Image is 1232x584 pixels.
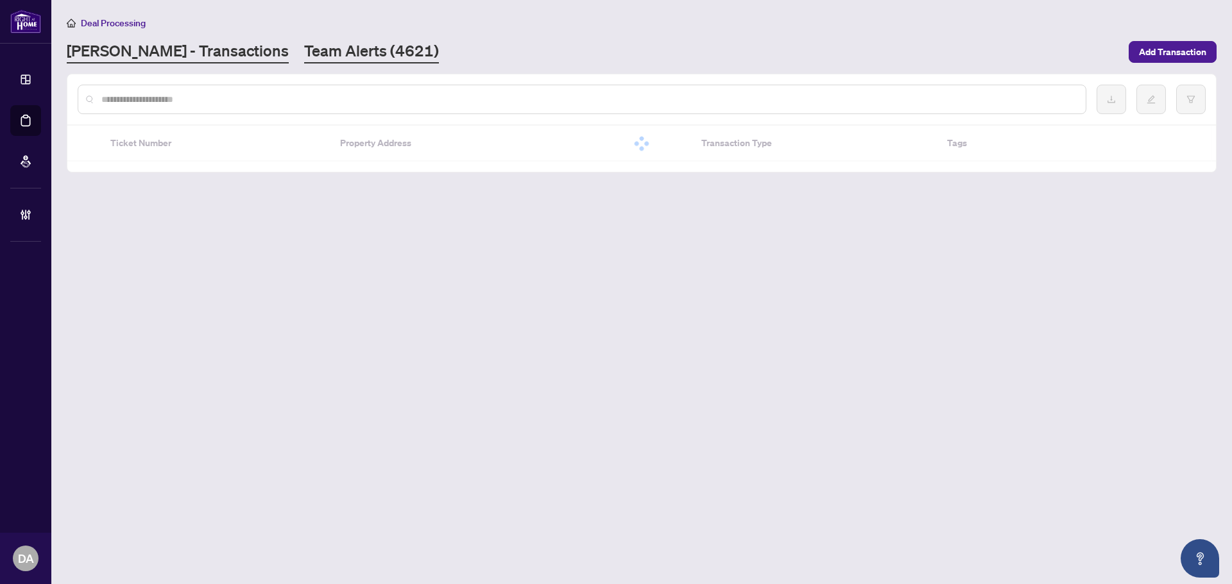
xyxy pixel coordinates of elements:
[1181,539,1219,578] button: Open asap
[81,17,146,29] span: Deal Processing
[67,19,76,28] span: home
[1176,85,1206,114] button: filter
[1097,85,1126,114] button: download
[1136,85,1166,114] button: edit
[67,40,289,63] a: [PERSON_NAME] - Transactions
[304,40,439,63] a: Team Alerts (4621)
[10,10,41,33] img: logo
[18,549,34,567] span: DA
[1129,41,1217,63] button: Add Transaction
[1139,42,1206,62] span: Add Transaction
